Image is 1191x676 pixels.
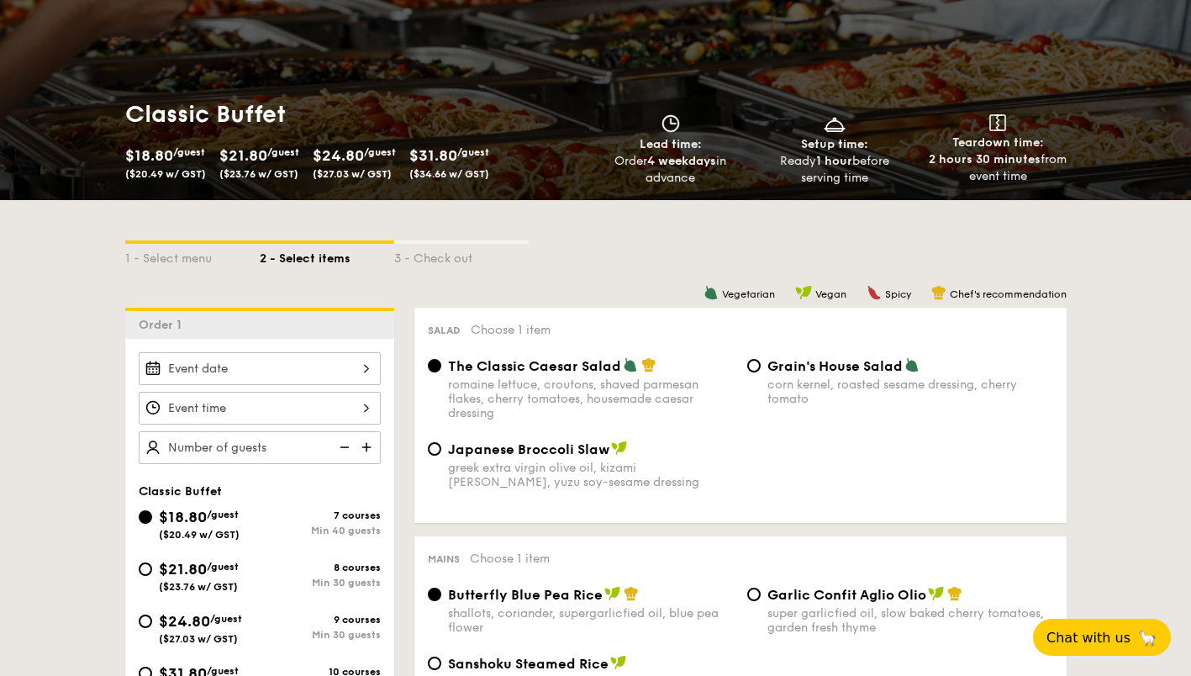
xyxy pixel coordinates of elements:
[139,431,381,464] input: Number of guests
[125,244,260,267] div: 1 - Select menu
[330,431,356,463] img: icon-reduce.1d2dbef1.svg
[759,153,909,187] div: Ready before serving time
[207,509,239,520] span: /guest
[428,359,441,372] input: The Classic Caesar Saladromaine lettuce, croutons, shaved parmesan flakes, cherry tomatoes, house...
[923,151,1073,185] div: from event time
[767,587,926,603] span: Garlic Confit Aglio Olio
[747,359,761,372] input: Grain's House Saladcorn kernel, roasted sesame dressing, cherry tomato
[428,657,441,670] input: Sanshoku Steamed Ricemultigrain rice, roasted black soybean
[767,606,1053,635] div: super garlicfied oil, slow baked cherry tomatoes, garden fresh thyme
[722,288,775,300] span: Vegetarian
[885,288,911,300] span: Spicy
[219,146,267,165] span: $21.80
[428,325,461,336] span: Salad
[219,168,298,180] span: ($23.76 w/ GST)
[931,285,946,300] img: icon-chef-hat.a58ddaea.svg
[159,560,207,578] span: $21.80
[159,633,238,645] span: ($27.03 w/ GST)
[313,146,364,165] span: $24.80
[604,586,621,601] img: icon-vegan.f8ff3823.svg
[928,586,945,601] img: icon-vegan.f8ff3823.svg
[207,561,239,573] span: /guest
[867,285,882,300] img: icon-spicy.37a8142b.svg
[647,154,716,168] strong: 4 weekdays
[448,587,603,603] span: Butterfly Blue Pea Rice
[623,357,638,372] img: icon-vegetarian.fe4039eb.svg
[1033,619,1171,656] button: Chat with us🦙
[448,378,734,420] div: romaine lettuce, croutons, shaved parmesan flakes, cherry tomatoes, housemade caesar dressing
[470,552,550,566] span: Choose 1 item
[260,562,381,573] div: 8 courses
[950,288,1067,300] span: Chef's recommendation
[611,441,628,456] img: icon-vegan.f8ff3823.svg
[139,562,152,576] input: $21.80/guest($23.76 w/ GST)8 coursesMin 30 guests
[815,288,846,300] span: Vegan
[904,357,920,372] img: icon-vegetarian.fe4039eb.svg
[640,137,702,151] span: Lead time:
[658,114,683,133] img: icon-clock.2db775ea.svg
[947,586,962,601] img: icon-chef-hat.a58ddaea.svg
[704,285,719,300] img: icon-vegetarian.fe4039eb.svg
[260,244,394,267] div: 2 - Select items
[139,392,381,425] input: Event time
[210,613,242,625] span: /guest
[989,114,1006,131] img: icon-teardown.65201eee.svg
[159,581,238,593] span: ($23.76 w/ GST)
[159,529,240,541] span: ($20.49 w/ GST)
[929,152,1041,166] strong: 2 hours 30 minutes
[1137,628,1157,647] span: 🦙
[125,168,206,180] span: ($20.49 w/ GST)
[409,146,457,165] span: $31.80
[767,378,1053,406] div: corn kernel, roasted sesame dressing, cherry tomato
[428,553,460,565] span: Mains
[313,168,392,180] span: ($27.03 w/ GST)
[448,358,621,374] span: The Classic Caesar Salad
[139,510,152,524] input: $18.80/guest($20.49 w/ GST)7 coursesMin 40 guests
[139,484,222,499] span: Classic Buffet
[1046,630,1130,646] span: Chat with us
[364,146,396,158] span: /guest
[125,146,173,165] span: $18.80
[596,153,746,187] div: Order in advance
[448,656,609,672] span: Sanshoku Steamed Rice
[822,114,847,133] img: icon-dish.430c3a2e.svg
[139,318,188,332] span: Order 1
[767,358,903,374] span: Grain's House Salad
[267,146,299,158] span: /guest
[747,588,761,601] input: Garlic Confit Aglio Oliosuper garlicfied oil, slow baked cherry tomatoes, garden fresh thyme
[471,323,551,337] span: Choose 1 item
[409,168,489,180] span: ($34.66 w/ GST)
[795,285,812,300] img: icon-vegan.f8ff3823.svg
[394,244,529,267] div: 3 - Check out
[139,352,381,385] input: Event date
[125,99,589,129] h1: Classic Buffet
[952,135,1044,150] span: Teardown time:
[260,510,381,521] div: 7 courses
[356,431,381,463] img: icon-add.58712e84.svg
[173,146,205,158] span: /guest
[260,577,381,589] div: Min 30 guests
[624,586,639,601] img: icon-chef-hat.a58ddaea.svg
[816,154,852,168] strong: 1 hour
[260,525,381,536] div: Min 40 guests
[139,615,152,628] input: $24.80/guest($27.03 w/ GST)9 coursesMin 30 guests
[260,614,381,626] div: 9 courses
[159,612,210,631] span: $24.80
[159,508,207,526] span: $18.80
[801,137,868,151] span: Setup time:
[610,655,627,670] img: icon-vegan.f8ff3823.svg
[448,441,609,457] span: Japanese Broccoli Slaw
[428,442,441,456] input: Japanese Broccoli Slawgreek extra virgin olive oil, kizami [PERSON_NAME], yuzu soy-sesame dressing
[448,606,734,635] div: shallots, coriander, supergarlicfied oil, blue pea flower
[260,629,381,641] div: Min 30 guests
[428,588,441,601] input: Butterfly Blue Pea Riceshallots, coriander, supergarlicfied oil, blue pea flower
[457,146,489,158] span: /guest
[448,461,734,489] div: greek extra virgin olive oil, kizami [PERSON_NAME], yuzu soy-sesame dressing
[641,357,656,372] img: icon-chef-hat.a58ddaea.svg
